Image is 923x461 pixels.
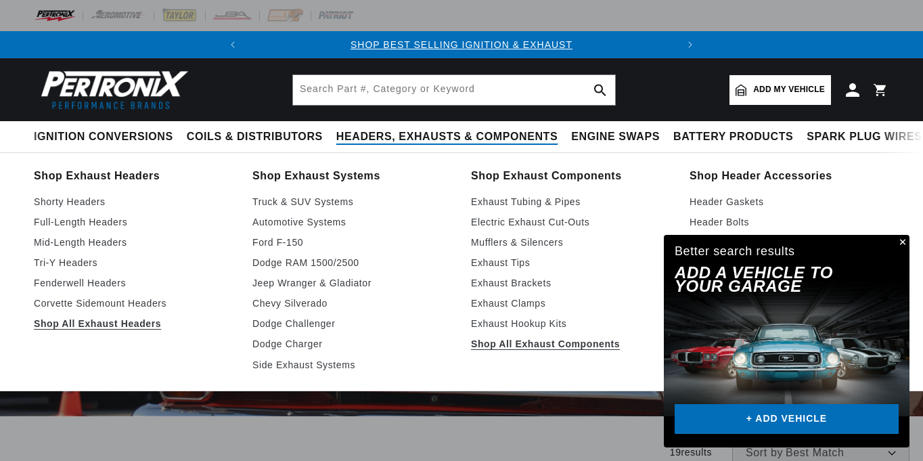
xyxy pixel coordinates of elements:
button: search button [585,75,615,105]
summary: Headers, Exhausts & Components [330,121,564,153]
a: Mid-Length Headers [34,234,233,250]
div: Announcement [246,37,677,52]
a: Shop All Exhaust Headers [34,315,233,332]
span: Spark Plug Wires [807,130,922,144]
a: Shop Exhaust Components [471,167,671,185]
span: Engine Swaps [571,130,660,144]
a: Ford F-150 [252,234,452,250]
a: Shop All Exhaust Components [471,336,671,352]
h2: Add A VEHICLE to your garage [675,266,865,294]
a: Exhaust Brackets [471,275,671,291]
a: Header Gaskets [690,194,889,210]
a: Automotive Systems [252,214,452,230]
a: Add my vehicle [729,75,831,105]
span: Sort by [746,447,783,458]
button: Translation missing: en.sections.announcements.next_announcement [677,31,704,58]
a: Shop Header Accessories [690,167,889,185]
img: Pertronix [34,66,189,113]
a: Dodge Challenger [252,315,452,332]
a: Shop Exhaust Headers [34,167,233,185]
a: Electric Exhaust Cut-Outs [471,214,671,230]
a: Shop Exhaust Systems [252,167,452,185]
a: Chevy Silverado [252,295,452,311]
a: Dodge Charger [252,336,452,352]
span: Add my vehicle [753,83,825,96]
input: Search Part #, Category or Keyword [293,75,615,105]
a: Full-Length Headers [34,214,233,230]
a: Corvette Sidemount Headers [34,295,233,311]
a: Dodge RAM 1500/2500 [252,255,452,271]
a: Tri-Y Headers [34,255,233,271]
a: Jeep Wranger & Gladiator [252,275,452,291]
a: Exhaust Tips [471,255,671,271]
div: Better search results [675,242,795,261]
a: Shorty Headers [34,194,233,210]
a: Header Bolts [690,214,889,230]
summary: Engine Swaps [564,121,667,153]
a: Exhaust Clamps [471,295,671,311]
a: Fenderwell Headers [34,275,233,291]
a: Exhaust Tubing & Pipes [471,194,671,210]
summary: Ignition Conversions [34,121,180,153]
span: Headers, Exhausts & Components [336,130,558,144]
span: Battery Products [673,130,793,144]
button: Close [893,235,909,251]
a: Truck & SUV Systems [252,194,452,210]
span: Coils & Distributors [187,130,323,144]
a: Exhaust Hookup Kits [471,315,671,332]
a: SHOP BEST SELLING IGNITION & EXHAUST [351,39,572,50]
summary: Battery Products [667,121,800,153]
button: Translation missing: en.sections.announcements.previous_announcement [219,31,246,58]
a: Mufflers & Silencers [471,234,671,250]
a: Side Exhaust Systems [252,357,452,373]
span: Ignition Conversions [34,130,173,144]
div: 1 of 2 [246,37,677,52]
span: 19 results [670,447,712,458]
summary: Coils & Distributors [180,121,330,153]
a: + ADD VEHICLE [675,404,899,435]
